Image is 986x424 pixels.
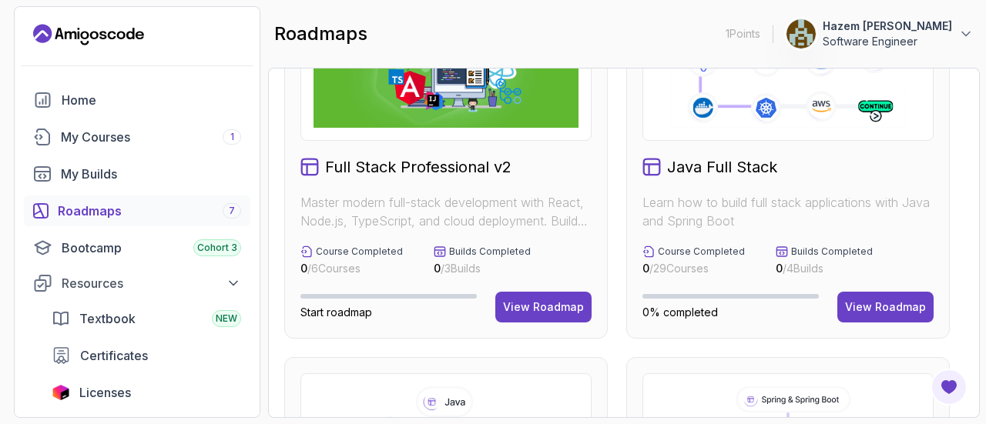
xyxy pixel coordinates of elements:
[434,262,441,275] span: 0
[62,274,241,292] div: Resources
[24,122,250,152] a: courses
[791,245,873,258] p: Builds Completed
[449,245,531,258] p: Builds Completed
[300,305,372,319] span: Start roadmap
[786,19,816,48] img: user profile image
[229,205,235,217] span: 7
[79,309,136,328] span: Textbook
[658,245,745,258] p: Course Completed
[325,156,511,178] h2: Full Stack Professional v2
[52,385,70,400] img: jetbrains icon
[300,261,403,276] p: / 6 Courses
[786,18,974,49] button: user profile imageHazem [PERSON_NAME]Software Engineer
[216,312,237,325] span: NEW
[642,193,934,230] p: Learn how to build full stack applications with Java and Spring Boot
[776,261,873,276] p: / 4 Builds
[58,202,241,220] div: Roadmaps
[823,34,952,49] p: Software Engineer
[300,193,592,230] p: Master modern full-stack development with React, Node.js, TypeScript, and cloud deployment. Build...
[42,303,250,334] a: textbook
[726,26,760,42] p: 1 Points
[823,18,952,34] p: Hazem [PERSON_NAME]
[642,262,649,275] span: 0
[776,262,783,275] span: 0
[61,165,241,183] div: My Builds
[61,128,241,146] div: My Courses
[79,383,131,402] span: Licenses
[316,245,403,258] p: Course Completed
[24,159,250,189] a: builds
[62,239,241,257] div: Bootcamp
[42,377,250,408] a: licenses
[931,369,968,406] button: Open Feedback Button
[845,299,926,315] div: View Roadmap
[274,22,367,46] h2: roadmaps
[33,22,144,47] a: Landing page
[642,305,718,319] span: 0% completed
[24,232,250,263] a: bootcamp
[300,262,307,275] span: 0
[837,292,934,322] button: View Roadmap
[24,269,250,297] button: Resources
[62,91,241,109] div: Home
[80,346,148,365] span: Certificates
[667,156,777,178] h2: Java Full Stack
[24,85,250,115] a: home
[495,292,592,322] button: View Roadmap
[434,261,531,276] p: / 3 Builds
[24,195,250,226] a: roadmaps
[42,340,250,371] a: certificates
[503,299,584,315] div: View Roadmap
[197,242,237,254] span: Cohort 3
[642,261,745,276] p: / 29 Courses
[230,131,234,143] span: 1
